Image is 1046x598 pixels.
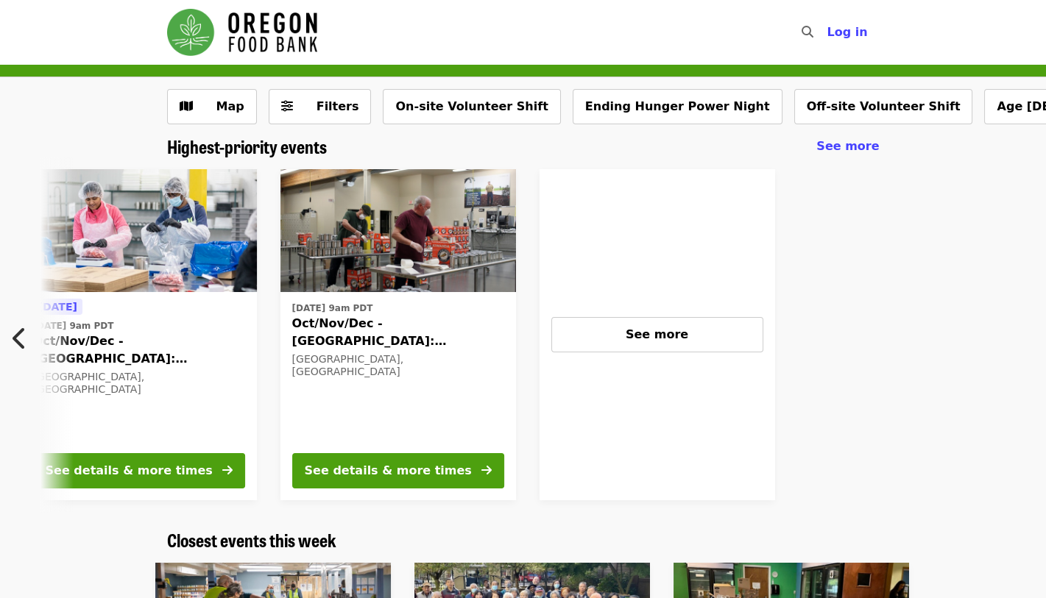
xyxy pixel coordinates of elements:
[626,327,688,341] span: See more
[216,99,244,113] span: Map
[167,133,327,159] span: Highest-priority events
[180,99,193,113] i: map icon
[794,89,973,124] button: Off-site Volunteer Shift
[167,89,257,124] button: Show map view
[292,353,504,378] div: [GEOGRAPHIC_DATA], [GEOGRAPHIC_DATA]
[167,527,336,552] span: Closest events this week
[551,317,763,352] button: See more
[13,324,27,352] i: chevron-left icon
[222,463,233,477] i: arrow-right icon
[33,332,245,368] span: Oct/Nov/Dec - [GEOGRAPHIC_DATA]: Repack/Sort (age [DEMOGRAPHIC_DATA]+)
[383,89,560,124] button: On-site Volunteer Shift
[292,453,504,488] button: See details & more times
[573,89,782,124] button: Ending Hunger Power Night
[815,18,879,47] button: Log in
[822,15,834,50] input: Search
[481,463,492,477] i: arrow-right icon
[155,530,891,551] div: Closest events this week
[21,169,257,500] a: See details for "Oct/Nov/Dec - Beaverton: Repack/Sort (age 10+)"
[281,99,293,113] i: sliders-h icon
[305,462,472,480] div: See details & more times
[280,169,516,293] img: Oct/Nov/Dec - Portland: Repack/Sort (age 16+) organized by Oregon Food Bank
[167,9,317,56] img: Oregon Food Bank - Home
[33,453,245,488] button: See details & more times
[802,25,813,39] i: search icon
[816,138,879,155] a: See more
[269,89,372,124] button: Filters (0 selected)
[317,99,359,113] span: Filters
[280,169,516,500] a: See details for "Oct/Nov/Dec - Portland: Repack/Sort (age 16+)"
[33,319,114,332] time: [DATE] 9am PDT
[167,530,336,551] a: Closest events this week
[827,25,867,39] span: Log in
[292,315,504,350] span: Oct/Nov/Dec - [GEOGRAPHIC_DATA]: Repack/Sort (age [DEMOGRAPHIC_DATA]+)
[167,136,327,157] a: Highest-priority events
[21,169,257,293] img: Oct/Nov/Dec - Beaverton: Repack/Sort (age 10+) organized by Oregon Food Bank
[46,462,213,480] div: See details & more times
[33,371,245,396] div: [GEOGRAPHIC_DATA], [GEOGRAPHIC_DATA]
[155,136,891,157] div: Highest-priority events
[292,302,373,315] time: [DATE] 9am PDT
[816,139,879,153] span: See more
[540,169,775,500] a: See more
